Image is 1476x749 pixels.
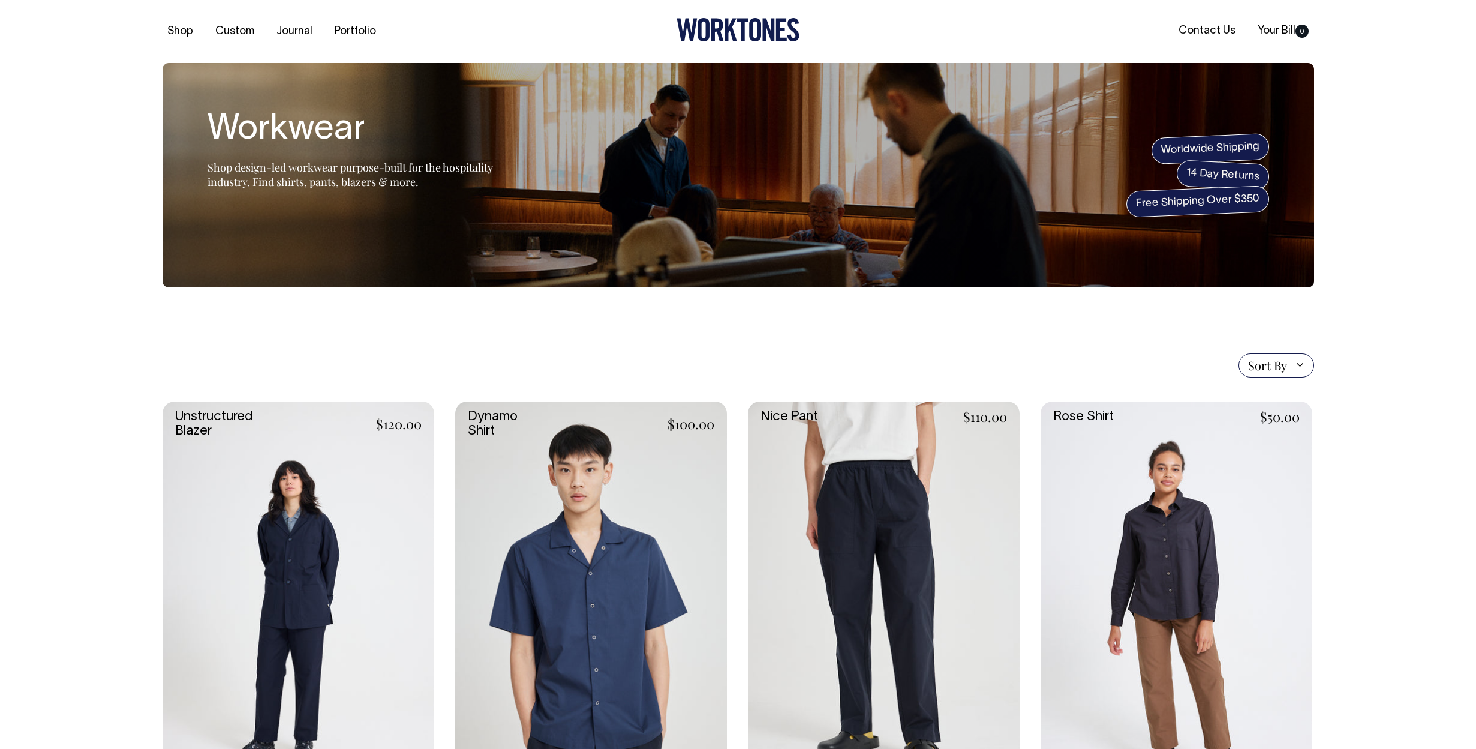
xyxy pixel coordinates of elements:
[1176,160,1269,191] span: 14 Day Returns
[208,111,507,149] h1: Workwear
[1126,185,1270,218] span: Free Shipping Over $350
[1151,133,1270,164] span: Worldwide Shipping
[1174,21,1240,41] a: Contact Us
[1253,21,1313,41] a: Your Bill0
[330,22,381,41] a: Portfolio
[272,22,317,41] a: Journal
[1295,25,1309,38] span: 0
[163,22,198,41] a: Shop
[208,160,493,189] span: Shop design-led workwear purpose-built for the hospitality industry. Find shirts, pants, blazers ...
[211,22,259,41] a: Custom
[1248,358,1287,373] span: Sort By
